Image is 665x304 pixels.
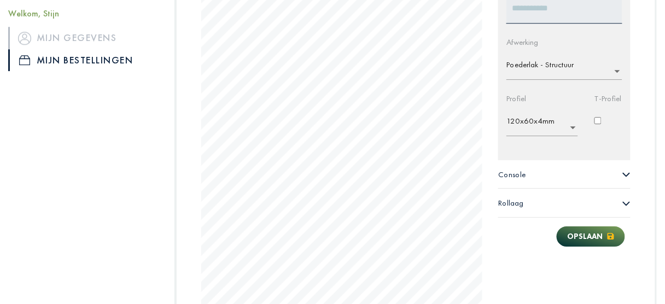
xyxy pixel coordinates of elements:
img: icon [18,31,31,44]
button: Opslaan [557,226,625,247]
h5: Welkom, Stijn [8,8,158,19]
label: Afwerking [506,37,538,48]
a: iconMijn gegevens [8,27,158,49]
a: iconMijn bestellingen [8,49,158,71]
label: Profiel [506,93,526,104]
span: Rollaag [498,197,523,208]
img: icon [19,55,30,65]
label: T-Profiel [594,93,621,104]
span: Console [498,169,526,180]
